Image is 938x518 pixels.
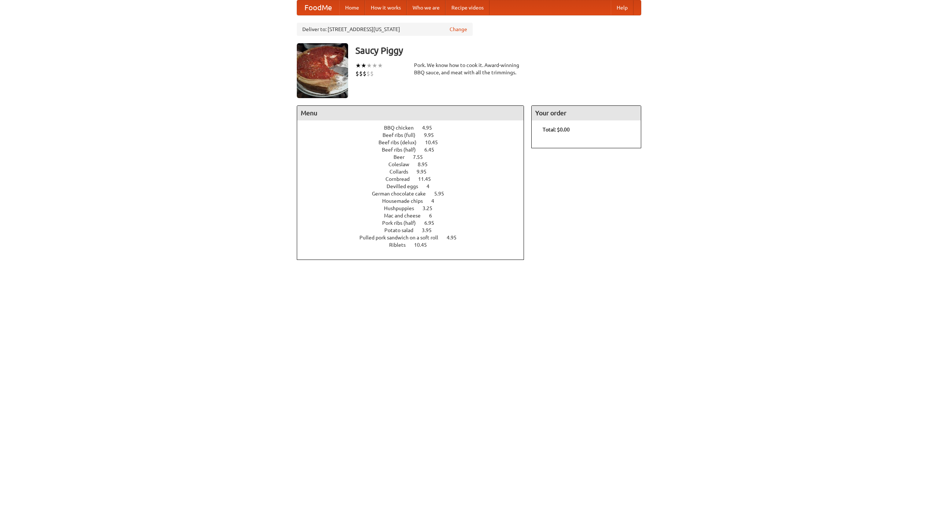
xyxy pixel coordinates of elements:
a: BBQ chicken 4.95 [384,125,446,131]
span: BBQ chicken [384,125,421,131]
span: Beef ribs (delux) [378,139,424,145]
span: 10.45 [414,242,434,248]
a: German chocolate cake 5.95 [372,191,458,197]
a: Home [339,0,365,15]
span: Riblets [389,242,413,248]
span: 3.25 [422,205,440,211]
h4: Menu [297,106,524,120]
span: 4.95 [422,125,439,131]
li: ★ [361,62,366,70]
span: 4.95 [447,235,464,241]
span: Devilled eggs [387,183,425,189]
span: 3.95 [422,227,439,233]
span: 9.95 [424,132,441,138]
div: Pork. We know how to cook it. Award-winning BBQ sauce, and meat with all the trimmings. [414,62,524,76]
a: Devilled eggs 4 [387,183,443,189]
span: Beef ribs (half) [382,147,423,153]
a: Pulled pork sandwich on a soft roll 4.95 [359,235,470,241]
b: Total: $0.00 [543,127,570,133]
span: Housemade chips [382,198,430,204]
a: Beef ribs (delux) 10.45 [378,139,451,145]
li: ★ [377,62,383,70]
span: 6.95 [424,220,442,226]
li: ★ [366,62,372,70]
li: $ [366,70,370,78]
a: Change [450,26,467,33]
span: Hushpuppies [384,205,421,211]
h3: Saucy Piggy [355,43,641,58]
li: $ [370,70,374,78]
span: 5.95 [434,191,451,197]
li: ★ [355,62,361,70]
span: Pulled pork sandwich on a soft roll [359,235,446,241]
span: Beer [394,154,412,160]
span: 4 [426,183,437,189]
a: Mac and cheese 6 [384,213,446,219]
h4: Your order [532,106,641,120]
li: $ [359,70,363,78]
span: German chocolate cake [372,191,433,197]
span: 7.55 [413,154,430,160]
li: $ [363,70,366,78]
a: Cornbread 11.45 [385,176,444,182]
span: 6.45 [424,147,442,153]
li: $ [355,70,359,78]
span: Mac and cheese [384,213,428,219]
a: Beef ribs (full) 9.95 [383,132,447,138]
a: Who we are [407,0,446,15]
span: Beef ribs (full) [383,132,423,138]
span: Coleslaw [388,161,417,167]
span: Cornbread [385,176,417,182]
a: Housemade chips 4 [382,198,448,204]
a: Coleslaw 8.95 [388,161,441,167]
div: Deliver to: [STREET_ADDRESS][US_STATE] [297,23,473,36]
a: FoodMe [297,0,339,15]
a: Collards 9.95 [389,169,440,175]
a: Pork ribs (half) 6.95 [382,220,448,226]
span: 11.45 [418,176,438,182]
a: Beef ribs (half) 6.45 [382,147,448,153]
a: Recipe videos [446,0,490,15]
span: 10.45 [425,139,445,145]
span: 4 [431,198,442,204]
span: 9.95 [417,169,434,175]
a: How it works [365,0,407,15]
span: Pork ribs (half) [382,220,423,226]
span: Collards [389,169,416,175]
li: ★ [372,62,377,70]
a: Potato salad 3.95 [384,227,445,233]
span: 6 [429,213,439,219]
a: Beer 7.55 [394,154,436,160]
a: Riblets 10.45 [389,242,440,248]
a: Help [611,0,634,15]
img: angular.jpg [297,43,348,98]
span: 8.95 [418,161,435,167]
span: Potato salad [384,227,421,233]
a: Hushpuppies 3.25 [384,205,446,211]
